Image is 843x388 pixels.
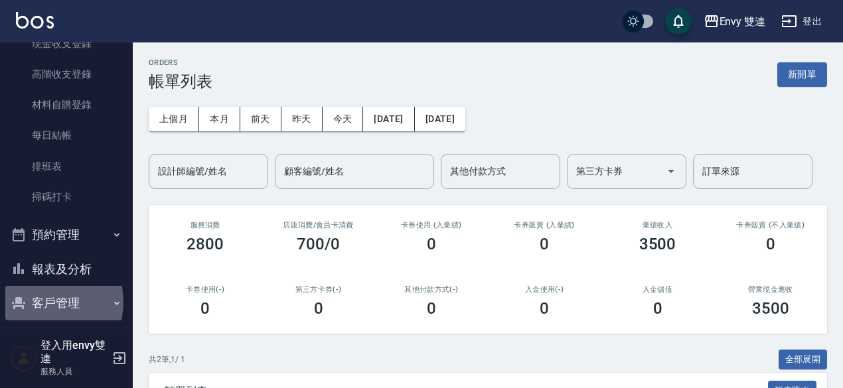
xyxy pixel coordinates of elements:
h3: 0 [314,299,323,318]
button: 客戶管理 [5,286,127,320]
h3: 700/0 [297,235,340,253]
a: 材料自購登錄 [5,90,127,120]
h3: 0 [540,235,549,253]
h2: 業績收入 [617,221,698,229]
h3: 0 [653,299,662,318]
h2: 入金儲值 [617,285,698,294]
a: 每日結帳 [5,120,127,151]
button: 全部展開 [779,350,828,370]
button: save [665,8,692,34]
a: 新開單 [777,68,827,80]
button: 前天 [240,107,281,131]
h2: 卡券販賣 (不入業績) [730,221,811,229]
a: 高階收支登錄 [5,59,127,90]
p: 共 2 筆, 1 / 1 [149,354,185,365]
h2: 第三方卡券(-) [277,285,358,294]
img: Logo [16,12,54,29]
h2: 其他付款方式(-) [391,285,472,294]
button: [DATE] [415,107,465,131]
h3: 0 [427,299,436,318]
h3: 0 [540,299,549,318]
h3: 0 [766,235,775,253]
button: 預約管理 [5,218,127,252]
h2: 卡券使用(-) [165,285,246,294]
h3: 服務消費 [165,221,246,229]
div: Envy 雙連 [720,13,766,30]
a: 掃碼打卡 [5,182,127,212]
a: 現金收支登錄 [5,29,127,59]
button: 上個月 [149,107,199,131]
button: 本月 [199,107,240,131]
h3: 3500 [639,235,676,253]
button: 登出 [776,9,827,34]
p: 服務人員 [40,365,108,377]
button: Envy 雙連 [698,8,771,35]
h5: 登入用envy雙連 [40,339,108,365]
img: Person [11,345,37,371]
h3: 2800 [187,235,224,253]
h2: ORDERS [149,58,212,67]
h3: 3500 [752,299,789,318]
h2: 營業現金應收 [730,285,811,294]
h2: 卡券使用 (入業績) [391,221,472,229]
button: 員工及薪資 [5,320,127,355]
h2: 卡券販賣 (入業績) [504,221,585,229]
button: 昨天 [281,107,323,131]
button: 報表及分析 [5,252,127,287]
button: 新開單 [777,62,827,87]
h2: 店販消費 /會員卡消費 [277,221,358,229]
button: [DATE] [363,107,414,131]
h3: 0 [200,299,210,318]
h3: 帳單列表 [149,72,212,91]
h3: 0 [427,235,436,253]
h2: 入金使用(-) [504,285,585,294]
a: 排班表 [5,151,127,182]
button: Open [660,161,682,182]
button: 今天 [323,107,364,131]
